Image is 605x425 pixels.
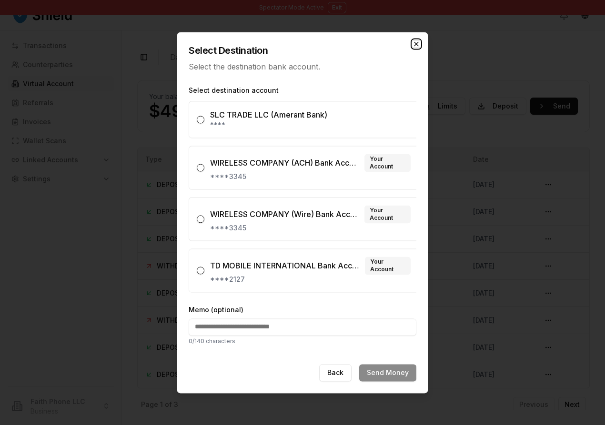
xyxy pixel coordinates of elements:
label: Memo (optional) [189,305,416,315]
div: SLC TRADE LLC (Amerant Bank) [210,109,327,120]
button: TD MOBILE INTERNATIONAL Bank Account 1Your Account****2127 [197,267,204,274]
div: TD MOBILE INTERNATIONAL Bank Account 1 [210,260,361,271]
button: WIRELESS COMPANY (ACH) Bank Account 1Your Account****3345 [197,164,204,171]
div: Your Account [364,205,411,223]
p: Select the destination bank account. [189,61,416,72]
button: SLC TRADE LLC (Amerant Bank)**** [197,116,204,123]
button: WIRELESS COMPANY (Wire) Bank Account 1Your Account****3345 [197,215,204,223]
h2: Select Destination [189,44,416,57]
div: WIRELESS COMPANY (ACH) Bank Account 1 [210,157,361,168]
div: Your Account [364,154,411,172]
p: 0 /140 characters [189,337,416,345]
button: Back [319,364,352,381]
label: Select destination account [189,86,416,95]
div: WIRELESS COMPANY (Wire) Bank Account 1 [210,208,361,220]
div: Your Account [365,257,411,275]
